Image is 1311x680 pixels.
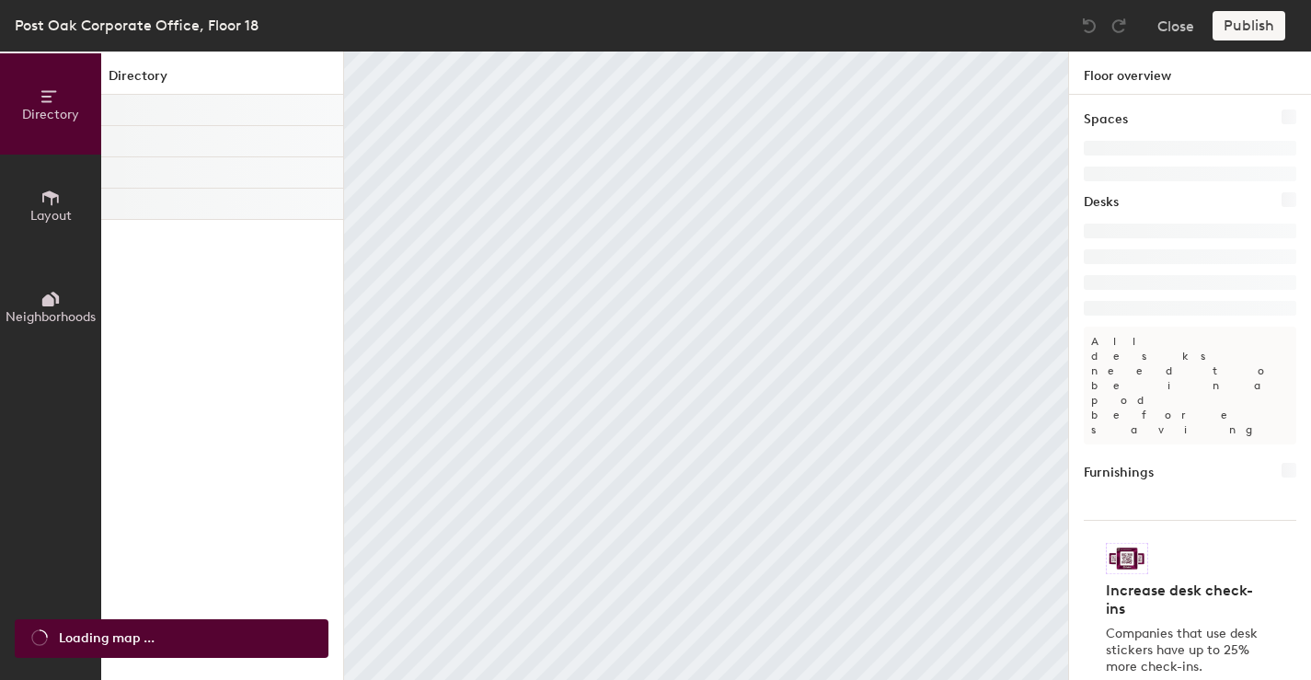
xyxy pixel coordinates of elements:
[1106,582,1263,618] h4: Increase desk check-ins
[1069,52,1311,95] h1: Floor overview
[30,208,72,224] span: Layout
[1084,463,1154,483] h1: Furnishings
[59,628,155,649] span: Loading map ...
[344,52,1068,680] canvas: Map
[1084,192,1119,213] h1: Desks
[1084,327,1296,444] p: All desks need to be in a pod before saving
[15,14,259,37] div: Post Oak Corporate Office, Floor 18
[1084,109,1128,130] h1: Spaces
[1106,543,1148,574] img: Sticker logo
[1110,17,1128,35] img: Redo
[1106,626,1263,675] p: Companies that use desk stickers have up to 25% more check-ins.
[101,66,343,95] h1: Directory
[22,107,79,122] span: Directory
[6,309,96,325] span: Neighborhoods
[1080,17,1098,35] img: Undo
[1157,11,1194,40] button: Close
